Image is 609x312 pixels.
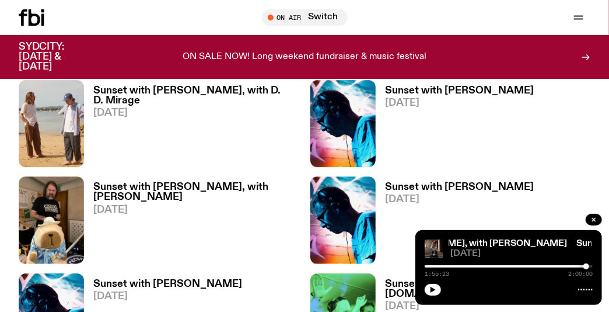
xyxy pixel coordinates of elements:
[385,195,534,204] span: [DATE]
[385,279,590,299] h3: Sunset with [PERSON_NAME], with [DOMAIN_NAME] and Jhobei
[93,108,299,118] span: [DATE]
[310,80,376,167] img: Simon Caldwell stands side on, looking downwards. He has headphones on. Behind him is a brightly ...
[93,182,299,202] h3: Sunset with [PERSON_NAME], with [PERSON_NAME]
[84,86,299,167] a: Sunset with [PERSON_NAME], with D. D. Mirage[DATE]
[84,182,299,264] a: Sunset with [PERSON_NAME], with [PERSON_NAME][DATE]
[376,182,534,264] a: Sunset with [PERSON_NAME][DATE]
[19,42,93,72] h3: SYDCITY: [DATE] & [DATE]
[262,9,348,26] button: On AirSwitch
[93,86,299,106] h3: Sunset with [PERSON_NAME], with D. D. Mirage
[385,86,534,96] h3: Sunset with [PERSON_NAME]
[376,86,534,167] a: Sunset with [PERSON_NAME][DATE]
[183,52,426,63] p: ON SALE NOW! Long weekend fundraiser & music festival
[335,239,567,248] a: Sunset with [PERSON_NAME], with [PERSON_NAME]
[450,249,593,258] span: [DATE]
[385,98,534,108] span: [DATE]
[310,176,376,264] img: Simon Caldwell stands side on, looking downwards. He has headphones on. Behind him is a brightly ...
[93,205,299,215] span: [DATE]
[385,301,590,311] span: [DATE]
[93,279,242,289] h3: Sunset with [PERSON_NAME]
[425,271,449,277] span: 1:55:23
[568,271,593,277] span: 2:00:00
[93,292,242,301] span: [DATE]
[385,182,534,192] h3: Sunset with [PERSON_NAME]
